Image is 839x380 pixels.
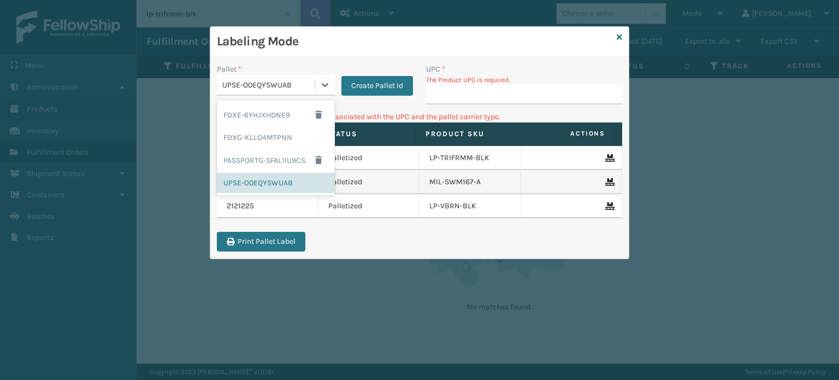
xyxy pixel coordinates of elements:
td: Palletized [318,146,420,170]
i: Remove From Pallet [605,154,612,162]
label: Product SKU [426,129,505,139]
button: Print Pallet Label [217,232,305,252]
div: UPSE-O0EQYSWUAB [222,79,316,91]
label: UPC [426,63,445,75]
p: Can't find any fulfillment orders associated with the UPC and the pallet carrier type. [217,111,622,122]
td: Palletized [318,194,420,218]
div: FDXG-KLLO4MTPNN [217,127,335,148]
td: LP-VBRN-BLK [419,194,521,218]
a: 2121225 [227,201,254,212]
td: LP-TRIFRMM-BLK [419,146,521,170]
h3: Labeling Mode [217,33,612,50]
div: FDXE-6YHJXHDNE9 [217,102,335,127]
div: UPSE-O0EQYSWUAB [217,173,335,193]
div: PASSPORTG-SFAL1IU9CS [217,148,335,173]
button: Create Pallet Id [341,76,413,96]
td: Palletized [318,170,420,194]
td: MIL-SWM167-A [419,170,521,194]
label: Status [326,129,405,139]
i: Remove From Pallet [605,202,612,210]
p: The Product UPC is required. [426,75,622,85]
span: Actions [518,125,612,143]
label: Pallet [217,63,241,75]
i: Remove From Pallet [605,178,612,186]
